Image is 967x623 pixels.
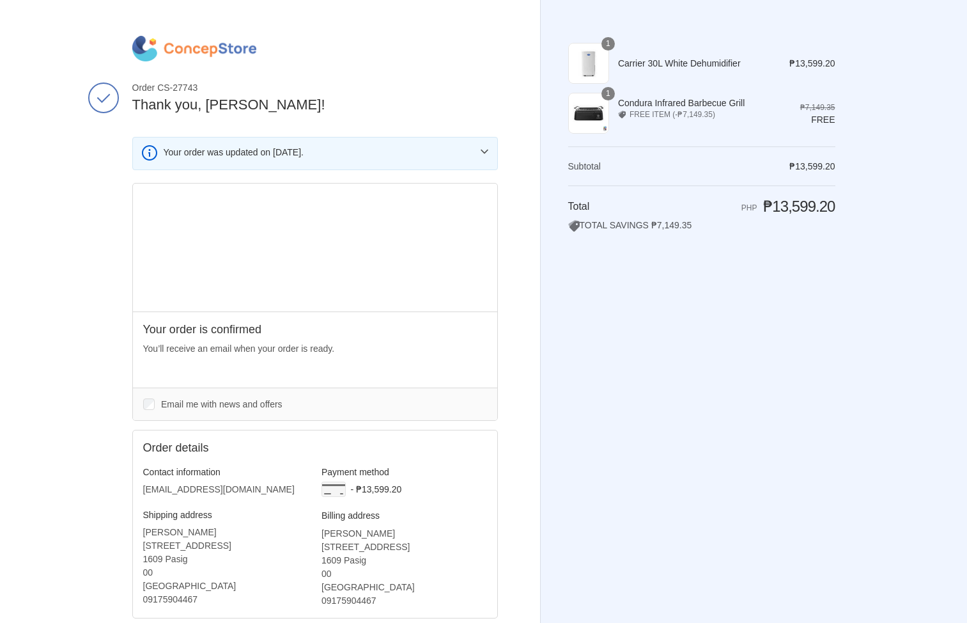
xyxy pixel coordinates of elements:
[132,36,256,61] img: ConcepStore
[132,82,498,93] span: Order CS-27743
[350,484,401,494] span: - ₱13,599.20
[601,87,615,100] span: 1
[789,161,835,171] span: ₱13,599.20
[133,184,497,311] div: Google map displaying pin point of shipping address: Pasig, Metro Manila
[568,43,609,84] img: carrier-dehumidifier-30-liter-full-view-concepstore
[601,37,615,51] span: 1
[321,527,487,608] address: [PERSON_NAME] [STREET_ADDRESS] 1609 Pasig 00 [GEOGRAPHIC_DATA] ‎09175904467
[143,509,309,521] h3: Shipping address
[321,466,487,478] h3: Payment method
[568,93,609,134] img: Condura Infrared Barbecue Grill
[143,342,487,356] p: You’ll receive an email when your order is ready.
[143,526,309,606] address: [PERSON_NAME] [STREET_ADDRESS] 1609 Pasig 00 [GEOGRAPHIC_DATA] ‎09175904467
[763,198,835,215] span: ₱13,599.20
[651,220,692,230] span: ₱7,149.35
[143,322,487,337] h2: Your order is confirmed
[789,58,835,68] span: ₱13,599.20
[568,161,711,172] th: Subtotal
[618,58,771,69] span: Carrier 30L White Dehumidifier
[164,146,470,158] h3: Your order was updated on [DATE].
[618,97,771,109] span: Condura Infrared Barbecue Grill
[133,184,498,311] iframe: Google map displaying pin point of shipping address: Pasig, Metro Manila
[143,466,309,478] h3: Contact information
[630,109,715,120] span: FREE ITEM (-₱7,149.35)
[132,96,498,114] h2: Thank you, [PERSON_NAME]!
[321,510,487,521] h3: Billing address
[741,203,757,212] span: PHP
[143,441,315,455] h2: Order details
[811,114,835,125] span: Free
[568,220,649,230] span: TOTAL SAVINGS
[568,201,590,212] span: Total
[470,138,499,166] button: View more
[161,399,282,409] span: Email me with news and offers
[143,484,295,494] bdo: [EMAIL_ADDRESS][DOMAIN_NAME]
[800,103,835,112] del: ₱7,149.35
